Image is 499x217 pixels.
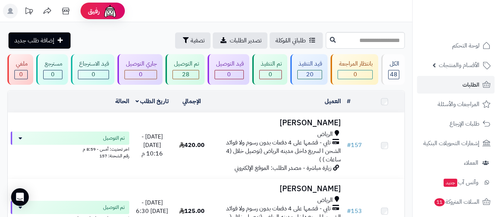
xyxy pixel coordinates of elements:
a: تم التوصيل 28 [164,54,206,85]
div: 20 [298,70,322,79]
h3: [PERSON_NAME] [215,185,341,193]
span: تصفية [191,36,205,45]
div: قيد الاسترجاع [78,60,109,68]
span: رفيق [88,7,100,15]
div: 0 [338,70,372,79]
a: مسترجع 0 [35,54,69,85]
a: تاريخ الطلب [136,97,169,106]
a: المراجعات والأسئلة [417,95,495,113]
a: بانتظار المراجعة 0 [329,54,380,85]
span: 0 [139,70,143,79]
span: وآتس آب [443,177,478,188]
span: طلبات الإرجاع [450,119,479,129]
span: جديد [444,179,457,187]
a: قيد التوصيل 0 [206,54,251,85]
div: 28 [173,70,199,79]
a: الكل48 [380,54,406,85]
a: وآتس آبجديد [417,174,495,191]
span: طلباتي المُوكلة [276,36,306,45]
a: العملاء [417,154,495,172]
a: طلبات الإرجاع [417,115,495,133]
a: لوحة التحكم [417,37,495,55]
span: السلات المتروكة [434,197,479,207]
span: 0 [92,70,95,79]
span: زيارة مباشرة - مصدر الطلب: الموقع الإلكتروني [235,164,331,172]
span: 0 [269,70,272,79]
a: طلباتي المُوكلة [270,32,323,49]
div: 0 [125,70,157,79]
div: 0 [215,70,243,79]
span: 420.00 [179,141,205,150]
a: ملغي 0 [6,54,35,85]
span: إشعارات التحويلات البنكية [423,138,479,148]
span: 0 [19,70,23,79]
div: قيد التوصيل [215,60,244,68]
span: تم التوصيل [103,134,125,142]
a: قيد التنفيذ 20 [289,54,329,85]
span: الرياض [317,196,333,204]
img: ai-face.png [103,4,117,18]
div: قيد التنفيذ [297,60,322,68]
div: الكل [388,60,399,68]
div: ملغي [14,60,28,68]
span: 48 [390,70,397,79]
span: الرياض [317,130,333,139]
span: 125.00 [179,207,205,216]
a: قيد الاسترجاع 0 [69,54,116,85]
span: [DATE] - [DATE] 10:16 م [141,132,163,158]
div: اخر تحديث: أمس - 8:59 م [11,145,129,153]
span: تم التوصيل [103,204,125,211]
span: تابي - قسّمها على 4 دفعات بدون رسوم ولا فوائد [226,204,331,213]
button: تصفية [175,32,211,49]
div: 0 [15,70,27,79]
span: العملاء [464,158,478,168]
span: رقم الشحنة: 157 [99,153,129,159]
span: المراجعات والأسئلة [438,99,479,109]
img: logo-2.png [449,20,492,35]
span: إضافة طلب جديد [14,36,54,45]
a: # [347,97,351,106]
h3: [PERSON_NAME] [215,119,341,127]
div: Open Intercom Messenger [11,188,29,206]
a: تصدير الطلبات [213,32,267,49]
div: جاري التوصيل [124,60,157,68]
a: الطلبات [417,76,495,94]
span: تصدير الطلبات [230,36,262,45]
span: الشحن ا لسريع داخل مدينه الرياض (توصيل خلال (4 ساعات ) ) [226,147,341,164]
a: إشعارات التحويلات البنكية [417,134,495,152]
span: الأقسام والمنتجات [439,60,479,70]
span: لوحة التحكم [452,41,479,51]
span: 11 [434,198,445,206]
a: جاري التوصيل 0 [116,54,164,85]
span: الطلبات [462,80,479,90]
a: تم التنفيذ 0 [251,54,289,85]
span: 28 [182,70,189,79]
div: مسترجع [43,60,62,68]
a: الإجمالي [182,97,201,106]
div: 0 [78,70,109,79]
a: السلات المتروكة11 [417,193,495,211]
span: # [347,141,351,150]
a: إضافة طلب جديد [8,32,71,49]
a: الحالة [115,97,129,106]
a: #157 [347,141,362,150]
div: تم التنفيذ [259,60,282,68]
span: تابي - قسّمها على 4 دفعات بدون رسوم ولا فوائد [226,139,331,147]
div: بانتظار المراجعة [338,60,373,68]
a: تحديثات المنصة [20,4,38,20]
a: #153 [347,207,362,216]
span: 0 [227,70,231,79]
span: # [347,207,351,216]
span: 20 [306,70,314,79]
a: العميل [325,97,341,106]
div: 0 [260,70,281,79]
div: 0 [44,70,62,79]
span: 0 [353,70,357,79]
span: 0 [51,70,55,79]
div: تم التوصيل [172,60,199,68]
